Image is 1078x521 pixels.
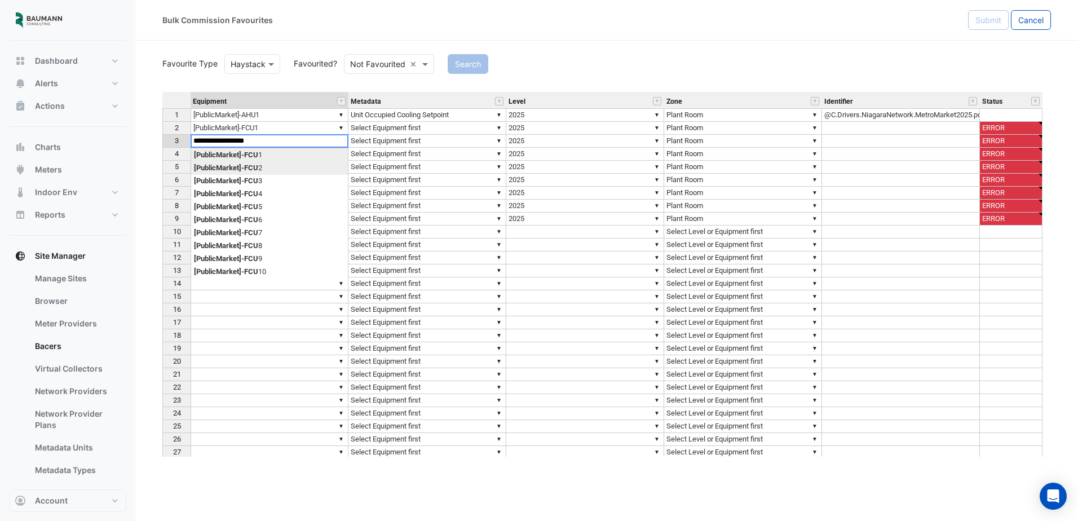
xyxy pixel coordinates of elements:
div: ▼ [494,381,503,393]
button: Indoor Env [9,181,126,204]
img: Company Logo [14,9,64,32]
span: 9 [175,214,179,223]
td: Select Equipment first [348,329,506,342]
span: 7 [175,188,179,197]
div: ▼ [810,135,819,147]
td: Plant Room [664,108,822,122]
strong: [PublicMarket]-FCU [194,151,258,159]
td: Select Equipment first [348,381,506,394]
strong: [PublicMarket]-FCU [194,228,258,237]
div: ▼ [337,316,346,328]
div: ▼ [494,329,503,341]
span: 10 [173,227,181,236]
div: ▼ [494,109,503,121]
div: ▼ [337,355,346,367]
span: 26 [173,435,181,443]
div: ▼ [810,226,819,237]
span: Account [35,495,68,506]
strong: [PublicMarket]-FCU [194,254,258,263]
div: ▼ [494,446,503,458]
div: ▼ [652,407,661,419]
span: Equipment [193,98,227,105]
td: Select Level or Equipment first [664,329,822,342]
td: Select Equipment first [348,407,506,420]
div: ▼ [810,316,819,328]
strong: [PublicMarket]-FCU [194,164,258,172]
td: Plant Room [664,213,822,226]
div: ▼ [652,239,661,250]
td: Plant Room [664,200,822,213]
app-icon: Actions [15,100,26,112]
td: Select Level or Equipment first [664,290,822,303]
button: Actions [9,95,126,117]
div: ▼ [652,161,661,173]
div: ▼ [810,342,819,354]
span: 8 [175,201,179,210]
div: ▼ [810,264,819,276]
div: ▼ [494,251,503,263]
td: Select Level or Equipment first [664,381,822,394]
td: Select Level or Equipment first [664,316,822,329]
td: Select Level or Equipment first [664,277,822,290]
span: 21 [173,370,181,378]
span: Site Manager [35,250,86,262]
div: ▼ [810,277,819,289]
strong: [PublicMarket]-FCU [194,202,258,211]
span: 20 [173,357,181,365]
td: Select Level or Equipment first [664,355,822,368]
span: Charts [35,142,61,153]
td: 2025 [506,200,664,213]
a: Meter Providers [26,312,126,335]
button: Reports [9,204,126,226]
td: 10 [191,266,348,279]
td: Select Level or Equipment first [664,303,822,316]
div: ▼ [810,187,819,198]
div: ▼ [652,135,661,147]
app-icon: Charts [15,142,26,153]
div: ▼ [810,381,819,393]
div: ▼ [652,109,661,121]
td: Select Level or Equipment first [664,420,822,433]
td: ERROR [980,187,1042,200]
div: ▼ [494,277,503,289]
td: ERROR [980,200,1042,213]
td: Select Equipment first [348,420,506,433]
td: Select Equipment first [348,148,506,161]
a: Bacers [26,335,126,357]
div: ▼ [652,148,661,160]
div: ▼ [810,251,819,263]
td: Select Equipment first [348,264,506,277]
td: 2025 [506,108,664,122]
span: 5 [175,162,179,171]
div: ▼ [494,342,503,354]
div: ▼ [494,368,503,380]
div: ▼ [337,303,346,315]
div: ▼ [494,187,503,198]
td: Select Equipment first [348,122,506,135]
td: 2025 [506,148,664,161]
div: ▼ [337,290,346,302]
span: 12 [173,253,181,262]
div: ▼ [494,226,503,237]
td: Select Level or Equipment first [664,407,822,420]
span: 2 [175,123,179,132]
div: ▼ [337,446,346,458]
div: ▼ [652,368,661,380]
td: ERROR [980,161,1042,174]
app-icon: Dashboard [15,55,26,67]
div: ▼ [652,251,661,263]
td: 2025 [506,213,664,226]
div: ▼ [810,368,819,380]
td: 2025 [506,135,664,148]
td: 1 [191,148,348,162]
div: ▼ [652,277,661,289]
a: Network Provider Plans [26,403,126,436]
div: ▼ [337,109,346,121]
td: @C.Drivers.NiagaraNetwork.MetroMarket2025.points.AHU_1.points.Monitor.occupiedCool [822,108,980,122]
div: ▼ [810,290,819,302]
span: Reports [35,209,65,220]
button: Site Manager [9,245,126,267]
div: ▼ [652,187,661,198]
span: 1 [175,111,179,119]
td: Plant Room [664,122,822,135]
